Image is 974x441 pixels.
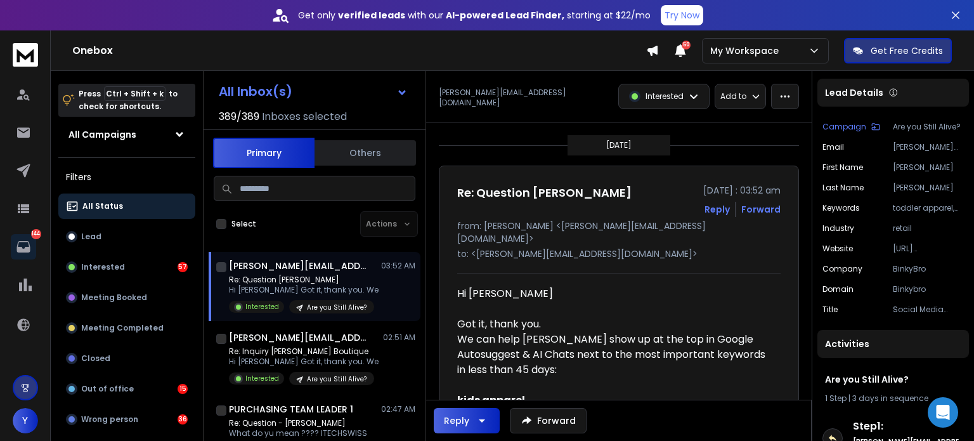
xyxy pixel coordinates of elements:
p: Add to [720,91,746,102]
button: Forward [510,408,587,433]
p: Lead Details [825,86,883,99]
button: Lead [58,224,195,249]
p: Lead [81,232,101,242]
p: 02:51 AM [383,332,415,343]
div: 57 [178,262,188,272]
img: logo [13,43,38,67]
p: My Workspace [710,44,784,57]
h1: All Campaigns [68,128,136,141]
h3: Inboxes selected [262,109,347,124]
button: All Campaigns [58,122,195,147]
p: [PERSON_NAME] [893,162,964,173]
h1: [PERSON_NAME][EMAIL_ADDRESS][DOMAIN_NAME] [229,331,368,344]
button: All Status [58,194,195,219]
button: Reply [434,408,500,433]
p: All Status [82,201,123,211]
p: Social Media Manager [893,305,964,315]
p: Out of office [81,384,134,394]
p: Wrong person [81,414,138,425]
div: Open Intercom Messenger [928,397,958,428]
div: Reply [444,414,469,427]
p: Interested [81,262,125,272]
p: Are you Still Alive? [307,303,367,312]
h6: Step 1 : [853,419,964,434]
p: Last Name [822,183,864,193]
p: Campaign [822,122,866,132]
h1: Re: Question [PERSON_NAME] [457,184,632,202]
h1: All Inbox(s) [219,85,292,98]
p: Re: Question - [PERSON_NAME] [229,418,381,428]
p: to: <[PERSON_NAME][EMAIL_ADDRESS][DOMAIN_NAME]> [457,247,781,260]
p: Meeting Completed [81,323,164,333]
button: Y [13,408,38,433]
p: [PERSON_NAME][EMAIL_ADDRESS][DOMAIN_NAME] [893,142,964,152]
strong: AI-powered Lead Finder, [446,9,564,22]
button: Primary [213,138,315,168]
p: from: [PERSON_NAME] <[PERSON_NAME][EMAIL_ADDRESS][DOMAIN_NAME]> [457,220,781,245]
a: 144 [11,234,36,260]
p: Re: Inquiry [PERSON_NAME] Boutique [229,346,379,357]
p: Domain [822,284,854,294]
button: Meeting Completed [58,315,195,341]
button: Others [315,139,416,167]
div: 36 [178,414,188,425]
h1: Are you Still Alive? [825,373,961,386]
span: 3 days in sequence [852,393,928,404]
p: [DATE] : 03:52 am [703,184,781,197]
p: Website [822,244,853,254]
p: Hi [PERSON_NAME] Got it, thank you. We [229,285,379,295]
p: Email [822,142,844,152]
p: Are you Still Alive? [893,122,964,132]
p: BinkyBro [893,264,964,274]
p: [PERSON_NAME] [893,183,964,193]
p: Interested [245,302,279,312]
label: Select [231,219,256,229]
button: Get Free Credits [844,38,952,63]
p: Keywords [822,203,860,213]
div: 15 [178,384,188,394]
button: Closed [58,346,195,371]
p: Get only with our starting at $22/mo [298,9,651,22]
p: Title [822,305,838,315]
h3: Filters [58,168,195,186]
b: kids apparel [457,393,525,407]
p: Hi [PERSON_NAME] Got it, thank you. We [229,357,379,367]
p: [URL][DOMAIN_NAME] [893,244,964,254]
button: All Inbox(s) [209,79,418,104]
h1: [PERSON_NAME][EMAIL_ADDRESS][DOMAIN_NAME] [229,260,368,272]
p: First Name [822,162,863,173]
p: Company [822,264,862,274]
p: Try Now [665,9,699,22]
h1: PURCHASING TEAM LEADER 1 [229,403,353,416]
div: Forward [741,203,781,216]
p: retail [893,223,964,234]
p: Press to check for shortcuts. [79,88,178,113]
button: Campaign [822,122,880,132]
button: Out of office15 [58,376,195,402]
span: 389 / 389 [219,109,259,124]
p: 144 [31,229,41,239]
p: 03:52 AM [381,261,415,271]
p: toddler apparel, infant hats, baby clothing, snapback hats, sun hats, toddler sunglasses, beanies... [893,203,964,213]
span: 50 [682,41,691,49]
p: Re: Question [PERSON_NAME] [229,275,379,285]
p: [PERSON_NAME][EMAIL_ADDRESS][DOMAIN_NAME] [439,88,611,108]
button: Reply [705,203,730,216]
p: Binkybro [893,284,964,294]
button: Meeting Booked [58,285,195,310]
p: Interested [245,374,279,383]
p: What do yu mean ???? ITECHSWISS [229,428,381,438]
button: Try Now [661,5,703,25]
span: 1 Step [825,393,847,404]
button: Interested57 [58,254,195,280]
p: [DATE] [606,140,632,150]
button: Wrong person36 [58,407,195,432]
p: Industry [822,223,854,234]
p: Closed [81,353,110,364]
span: Ctrl + Shift + k [104,86,166,101]
p: Interested [646,91,684,102]
strong: verified leads [338,9,405,22]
